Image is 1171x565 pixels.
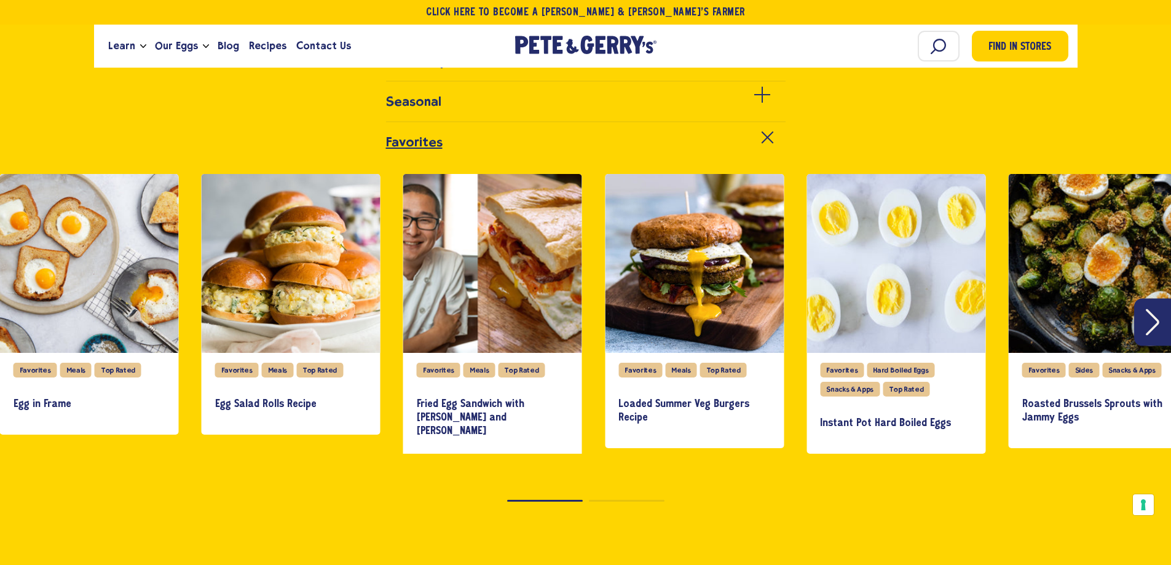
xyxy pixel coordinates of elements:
[1102,363,1162,377] div: Snacks & Apps
[867,363,934,377] div: Hard Boiled Eggs
[155,38,198,53] span: Our Eggs
[108,38,135,53] span: Learn
[386,94,441,109] h3: Seasonal
[14,387,165,422] a: Egg in Frame
[1022,363,1066,377] div: Favorites
[103,30,140,63] a: Learn
[291,30,356,63] a: Contact Us
[988,39,1051,56] span: Find in Stores
[820,406,972,441] a: Instant Pot Hard Boiled Eggs
[665,363,696,377] div: Meals
[1134,298,1171,346] button: Next
[244,30,291,63] a: Recipes
[218,38,239,53] span: Blog
[60,363,92,377] div: Meals
[262,363,293,377] div: Meals
[215,387,367,422] a: Egg Salad Rolls Recipe
[498,363,545,377] div: Top Rated
[386,135,786,162] a: Favorites
[883,382,929,397] div: Top Rated
[203,44,209,49] button: Open the dropdown menu for Our Eggs
[417,387,569,449] a: Fried Egg Sandwich with [PERSON_NAME] and [PERSON_NAME]
[296,38,351,53] span: Contact Us
[403,174,582,461] div: slide 3 of 9
[249,38,286,53] span: Recipes
[215,363,259,377] div: Favorites
[150,30,203,63] a: Our Eggs
[386,94,786,122] a: Seasonal
[618,398,770,424] h3: Loaded Summer Veg Burgers Recipe
[1133,494,1154,515] button: Your consent preferences for tracking technologies
[215,398,367,411] h3: Egg Salad Rolls Recipe
[589,500,664,502] button: Page dot 2
[202,174,380,435] div: slide 2 of 9
[14,398,165,411] h3: Egg in Frame
[463,363,495,377] div: Meals
[618,363,662,377] div: Favorites
[213,30,244,63] a: Blog
[14,363,57,377] div: Favorites
[140,44,146,49] button: Open the dropdown menu for Learn
[972,31,1068,61] a: Find in Stores
[386,135,443,149] h3: Favorites
[700,363,747,377] div: Top Rated
[820,363,864,377] div: Favorites
[618,387,770,435] a: Loaded Summer Veg Burgers Recipe
[417,398,569,438] h3: Fried Egg Sandwich with [PERSON_NAME] and [PERSON_NAME]
[296,363,343,377] div: Top Rated
[417,363,460,377] div: Favorites
[605,174,784,448] div: slide 4 of 9
[820,417,972,430] h3: Instant Pot Hard Boiled Eggs
[507,500,583,502] button: Page dot 1
[1069,363,1099,377] div: Sides
[95,363,141,377] div: Top Rated
[820,382,880,397] div: Snacks & Apps
[806,174,985,454] div: slide 5 of 9
[918,31,960,61] input: Search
